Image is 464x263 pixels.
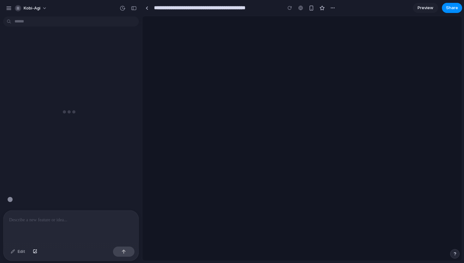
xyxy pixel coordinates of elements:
[24,5,40,11] span: kobi-agi
[418,5,433,11] span: Preview
[413,3,438,13] a: Preview
[446,5,458,11] span: Share
[12,3,50,13] button: kobi-agi
[442,3,462,13] button: Share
